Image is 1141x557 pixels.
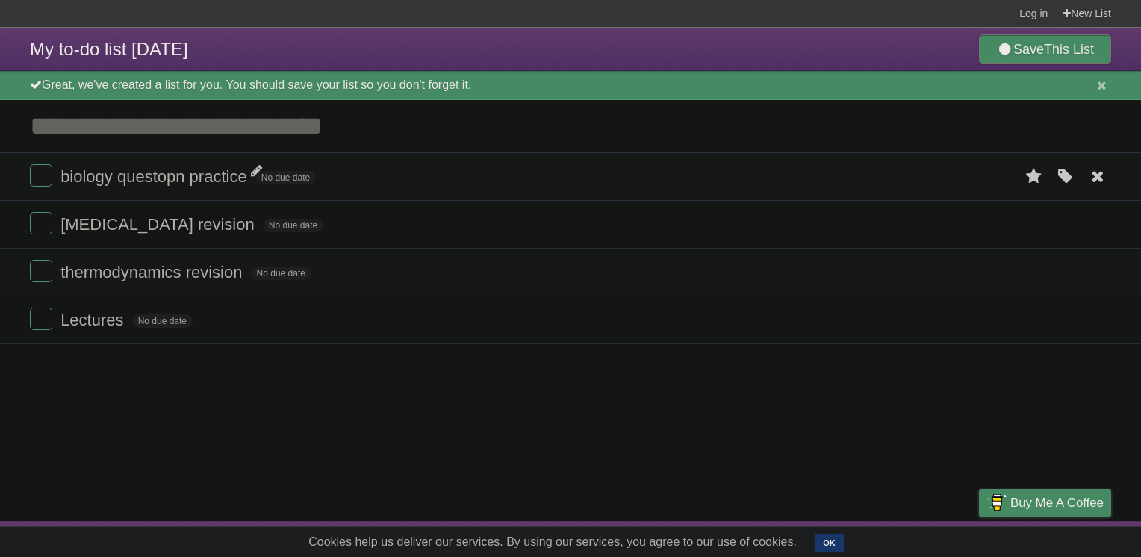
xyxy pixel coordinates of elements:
a: Suggest a feature [1017,525,1111,553]
label: Done [30,212,52,234]
img: Buy me a coffee [986,490,1007,515]
a: About [780,525,812,553]
span: Buy me a coffee [1010,490,1104,516]
span: No due date [251,267,311,280]
b: This List [1044,42,1094,57]
span: [MEDICAL_DATA] revision [60,215,258,234]
span: Cookies help us deliver our services. By using our services, you agree to our use of cookies. [293,527,812,557]
span: Lectures [60,311,127,329]
span: My to-do list [DATE] [30,39,188,59]
span: biology questopn practice [60,167,251,186]
label: Star task [1020,164,1048,189]
a: SaveThis List [979,34,1111,64]
a: Buy me a coffee [979,489,1111,517]
span: thermodynamics revision [60,263,246,281]
a: Developers [830,525,890,553]
button: OK [815,534,844,552]
label: Done [30,164,52,187]
label: Done [30,260,52,282]
label: Done [30,308,52,330]
a: Privacy [960,525,998,553]
span: No due date [263,219,323,232]
span: No due date [132,314,193,328]
span: No due date [255,171,316,184]
a: Terms [909,525,942,553]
